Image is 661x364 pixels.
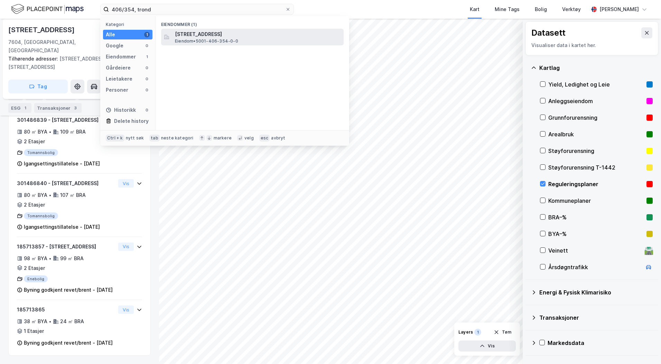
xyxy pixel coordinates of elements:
div: Mine Tags [495,5,520,13]
button: Tag [8,80,68,93]
div: Kart [470,5,480,13]
div: • [49,319,52,324]
button: Vis [458,340,516,352]
div: 1 Etasjer [24,327,44,335]
div: Datasett [531,27,566,38]
div: Anleggseiendom [548,97,644,105]
div: 0 [144,87,150,93]
div: BYA–% [548,230,644,238]
div: avbryt [271,135,285,141]
div: Yield, Ledighet og Leie [548,80,644,89]
div: BRA–% [548,213,644,221]
div: 109 ㎡ BRA [60,128,86,136]
div: Kategori [106,22,152,27]
div: Personer [106,86,128,94]
div: Google [106,42,123,50]
div: 1 [474,329,481,336]
button: Vis [118,179,134,188]
div: Visualiser data i kartet her. [531,41,652,49]
span: Eiendom • 5001-406-354-0-0 [175,38,238,44]
div: Energi & Fysisk Klimarisiko [539,288,653,297]
div: [STREET_ADDRESS] [8,24,76,35]
div: Igangsettingstillatelse - [DATE] [24,160,100,168]
div: Reguleringsplaner [548,180,644,188]
div: 2 Etasjer [24,201,45,209]
div: Gårdeiere [106,64,131,72]
button: Vis [118,243,134,251]
div: Veinett [548,246,642,255]
div: 1 [22,104,29,111]
div: Leietakere [106,75,132,83]
div: • [49,129,52,135]
div: 0 [144,65,150,71]
div: 80 ㎡ BYA [24,191,47,199]
iframe: Chat Widget [626,331,661,364]
div: 38 ㎡ BYA [24,317,47,326]
div: Eiendommer (1) [156,16,349,29]
div: Byning godkjent revet/brent - [DATE] [24,286,113,294]
div: Støyforurensning T-1442 [548,163,644,172]
div: 301486840 - [STREET_ADDRESS] [17,179,115,188]
div: 98 ㎡ BYA [24,254,47,263]
div: 1 [144,54,150,60]
div: 7604, [GEOGRAPHIC_DATA], [GEOGRAPHIC_DATA] [8,38,111,55]
div: 185713857 - [STREET_ADDRESS] [17,243,115,251]
div: Grunnforurensning [548,113,644,122]
div: Transaksjoner [539,313,653,322]
div: 107 ㎡ BRA [60,191,86,199]
div: 99 ㎡ BRA [60,254,84,263]
div: Eiendommer [106,53,136,61]
div: 3 [72,104,79,111]
div: neste kategori [161,135,194,141]
button: Vis [118,306,134,314]
div: ESG [8,103,31,113]
div: • [49,192,52,198]
div: 185713865 [17,306,115,314]
div: tab [149,135,160,142]
div: Kartlag [539,64,653,72]
div: Igangsettingstillatelse - [DATE] [24,223,100,231]
div: 0 [144,76,150,82]
div: Alle [106,30,115,39]
div: Støyforurensning [548,147,644,155]
div: Markedsdata [548,339,653,347]
div: Layers [458,329,473,335]
div: 0 [144,107,150,113]
div: 301486839 - [STREET_ADDRESS] [17,116,115,124]
div: • [49,256,52,261]
div: 🛣️ [644,246,653,255]
div: markere [214,135,232,141]
div: Delete history [114,117,149,125]
div: 1 [144,32,150,37]
div: 0 [144,43,150,48]
div: Byning godkjent revet/brent - [DATE] [24,339,113,347]
div: Arealbruk [548,130,644,138]
div: esc [259,135,270,142]
input: Søk på adresse, matrikkel, gårdeiere, leietakere eller personer [109,4,285,15]
img: logo.f888ab2527a4732fd821a326f86c7f29.svg [11,3,84,15]
div: Kommuneplaner [548,197,644,205]
div: 2 Etasjer [24,264,45,272]
div: 80 ㎡ BYA [24,128,47,136]
div: velg [244,135,254,141]
div: Bolig [535,5,547,13]
div: [STREET_ADDRESS], [STREET_ADDRESS] [8,55,145,71]
span: [STREET_ADDRESS] [175,30,341,38]
div: nytt søk [126,135,144,141]
div: Transaksjoner [34,103,82,113]
div: [PERSON_NAME] [599,5,639,13]
button: Tøm [489,327,516,338]
div: Kontrollprogram for chat [626,331,661,364]
div: Historikk [106,106,136,114]
div: 24 ㎡ BRA [60,317,84,326]
div: 2 Etasjer [24,137,45,146]
div: Årsdøgntrafikk [548,263,642,271]
div: Ctrl + k [106,135,124,142]
div: Verktøy [562,5,581,13]
span: Tilhørende adresser: [8,56,59,62]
